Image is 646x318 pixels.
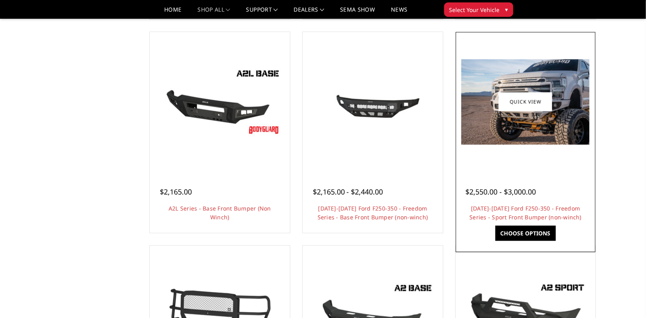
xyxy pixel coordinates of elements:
[444,2,513,17] button: Select Your Vehicle
[169,205,271,221] a: A2L Series - Base Front Bumper (Non Winch)
[246,7,278,18] a: Support
[499,93,552,111] a: Quick view
[164,7,181,18] a: Home
[505,5,508,14] span: ▾
[160,187,192,196] span: $2,165.00
[449,6,500,14] span: Select Your Vehicle
[305,34,441,170] a: 2017-2022 Ford F250-350 - Freedom Series - Base Front Bumper (non-winch) 2017-2022 Ford F250-350 ...
[495,226,556,241] a: Choose Options
[461,59,590,145] img: 2017-2022 Ford F250-350 - Freedom Series - Sport Front Bumper (non-winch)
[294,7,324,18] a: Dealers
[391,7,407,18] a: News
[313,187,383,196] span: $2,165.00 - $2,440.00
[470,205,582,221] a: [DATE]-[DATE] Ford F250-350 - Freedom Series - Sport Front Bumper (non-winch)
[458,34,594,170] a: 2017-2022 Ford F250-350 - Freedom Series - Sport Front Bumper (non-winch) 2017-2022 Ford F250-350...
[318,205,428,221] a: [DATE]-[DATE] Ford F250-350 - Freedom Series - Base Front Bumper (non-winch)
[466,187,536,196] span: $2,550.00 - $3,000.00
[198,7,230,18] a: shop all
[152,34,288,170] a: A2L Series - Base Front Bumper (Non Winch) A2L Series - Base Front Bumper (Non Winch)
[340,7,375,18] a: SEMA Show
